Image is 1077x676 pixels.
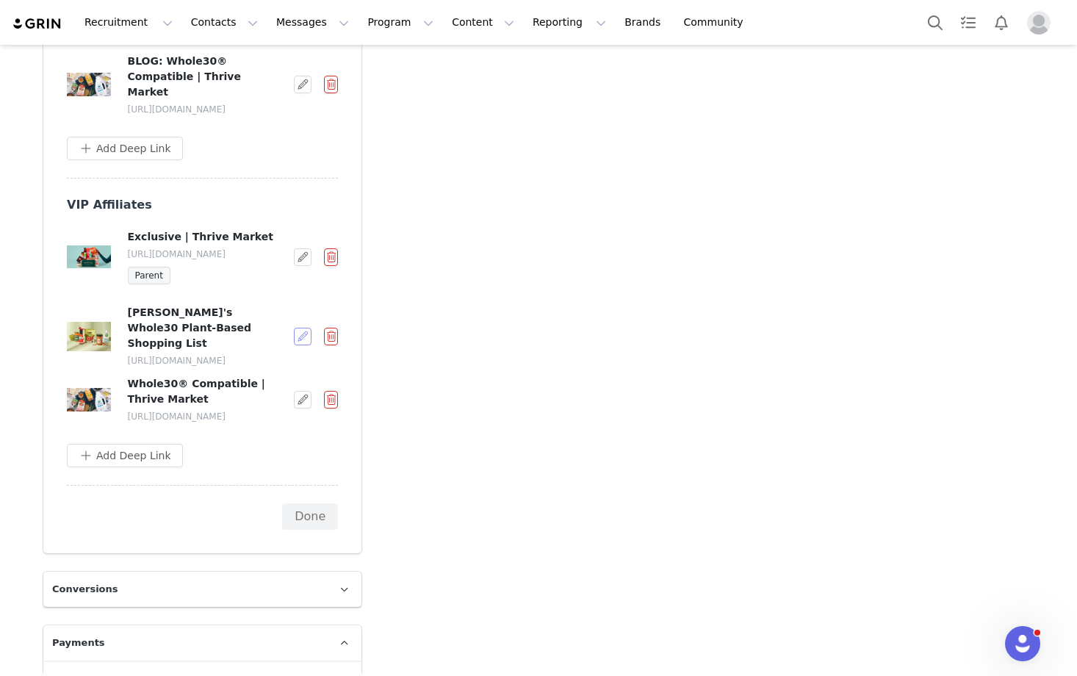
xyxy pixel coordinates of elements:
span: Payments [52,636,105,650]
button: Add Deep Link [67,444,183,467]
h4: Whole30® Compatible | Thrive Market [128,376,286,407]
button: Add Deep Link [67,137,183,160]
img: Thrive_FB_Banner.jpg [67,73,111,96]
img: bee32e3256b3db07765c2a3881fc7da8.jpg [67,245,111,268]
h3: VIP Affiliates [67,196,304,214]
h4: [PERSON_NAME]'s Whole30 Plant-Based Shopping List [128,305,286,351]
button: Messages [267,6,358,39]
p: [URL][DOMAIN_NAME] [128,248,286,261]
h4: Exclusive | Thrive Market [128,229,286,245]
button: Program [359,6,442,39]
img: Thrive_FB_Banner.jpg [67,388,111,411]
button: Recruitment [76,6,181,39]
a: Tasks [952,6,984,39]
button: Content [443,6,523,39]
body: Rich Text Area. Press ALT-0 for help. [12,12,603,28]
button: Profile [1018,11,1065,35]
img: placeholder-profile.jpg [1027,11,1051,35]
p: [URL][DOMAIN_NAME] [128,103,286,116]
h4: BLOG: Whole30® Compatible | Thrive Market [128,54,286,100]
button: Done [282,503,338,530]
a: Community [675,6,759,39]
p: [URL][DOMAIN_NAME] [128,354,286,367]
span: Conversions [52,582,118,597]
img: plant-based_whole30_shopping_list_mobile_1_1.jpg [67,322,111,351]
button: Reporting [524,6,615,39]
p: [URL][DOMAIN_NAME] [128,410,286,423]
iframe: Intercom live chat [1005,626,1040,661]
img: grin logo [12,17,63,31]
button: Contacts [182,6,267,39]
span: Parent [128,267,170,284]
button: Notifications [985,6,1017,39]
a: Brands [616,6,674,39]
button: Search [919,6,951,39]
